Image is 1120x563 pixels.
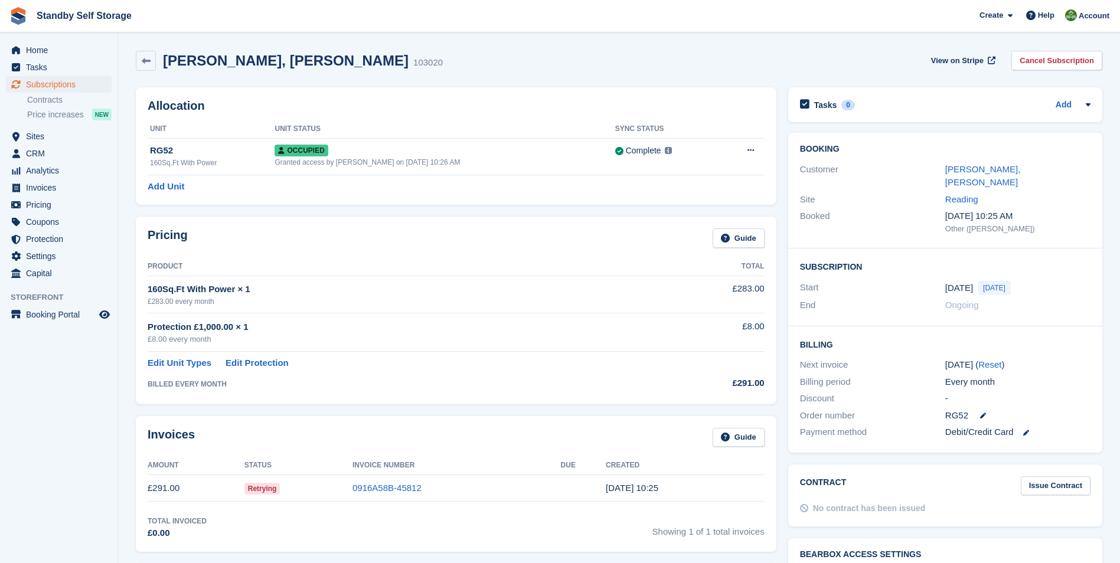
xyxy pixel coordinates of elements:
a: menu [6,306,112,323]
span: Settings [26,248,97,264]
th: Status [244,456,352,475]
span: Protection [26,231,97,247]
th: Unit Status [275,120,615,139]
h2: Invoices [148,428,195,447]
a: Reading [945,194,978,204]
a: menu [6,248,112,264]
a: menu [6,128,112,145]
th: Invoice Number [352,456,561,475]
div: Order number [800,409,945,423]
div: Next invoice [800,358,945,372]
a: Add Unit [148,180,184,194]
div: - [945,392,1090,405]
div: RG52 [150,144,275,158]
td: £283.00 [650,276,764,313]
div: Protection £1,000.00 × 1 [148,320,650,334]
h2: Booking [800,145,1090,154]
span: Home [26,42,97,58]
h2: Contract [800,476,847,496]
time: 2025-08-22 09:25:43 UTC [606,483,658,493]
div: Complete [626,145,661,157]
th: Unit [148,120,275,139]
div: Billing period [800,375,945,389]
div: [DATE] 10:25 AM [945,210,1090,223]
span: CRM [26,145,97,162]
div: Debit/Credit Card [945,425,1090,439]
div: BILLED EVERY MONTH [148,379,650,389]
a: menu [6,197,112,213]
span: Invoices [26,179,97,196]
div: Booked [800,210,945,234]
span: Booking Portal [26,306,97,323]
div: £8.00 every month [148,333,650,345]
a: menu [6,179,112,196]
a: menu [6,214,112,230]
a: Reset [978,359,1001,369]
td: £8.00 [650,313,764,352]
span: Storefront [11,292,117,303]
a: menu [6,145,112,162]
h2: BearBox Access Settings [800,550,1090,559]
a: Edit Unit Types [148,356,211,370]
div: End [800,299,945,312]
h2: Billing [800,338,1090,350]
span: Sites [26,128,97,145]
img: icon-info-grey-7440780725fd019a000dd9b08b2336e03edf1995a4989e88bcd33f0948082b44.svg [665,147,672,154]
div: 160Sq.Ft With Power × 1 [148,283,650,296]
a: View on Stripe [926,51,998,70]
th: Total [650,257,764,276]
div: £283.00 every month [148,296,650,307]
span: Coupons [26,214,97,230]
span: RG52 [945,409,968,423]
a: Add [1056,99,1072,112]
a: menu [6,42,112,58]
div: Total Invoiced [148,516,207,526]
a: Preview store [97,307,112,322]
span: Account [1079,10,1109,22]
div: Other ([PERSON_NAME]) [945,223,1090,235]
div: £291.00 [650,377,764,390]
div: Payment method [800,425,945,439]
span: Analytics [26,162,97,179]
a: 0916A58B-45812 [352,483,422,493]
a: menu [6,231,112,247]
a: Price increases NEW [27,108,112,121]
div: Every month [945,375,1090,389]
a: menu [6,59,112,76]
h2: Allocation [148,99,765,113]
a: menu [6,76,112,93]
div: 0 [841,100,855,110]
div: Granted access by [PERSON_NAME] on [DATE] 10:26 AM [275,157,615,168]
time: 2025-08-22 00:00:00 UTC [945,281,973,295]
a: Contracts [27,94,112,106]
td: £291.00 [148,475,244,502]
span: Tasks [26,59,97,76]
span: [DATE] [978,281,1011,295]
a: Standby Self Storage [32,6,136,25]
span: Capital [26,265,97,281]
span: Price increases [27,109,84,120]
span: Help [1038,9,1054,21]
div: 103020 [413,56,443,70]
a: Guide [713,228,765,248]
span: Subscriptions [26,76,97,93]
a: Issue Contract [1021,476,1090,496]
span: Pricing [26,197,97,213]
div: NEW [92,109,112,120]
span: Ongoing [945,300,979,310]
h2: [PERSON_NAME], [PERSON_NAME] [163,53,409,68]
div: Discount [800,392,945,405]
span: Create [979,9,1003,21]
span: Showing 1 of 1 total invoices [652,516,765,540]
a: Guide [713,428,765,447]
th: Sync Status [615,120,719,139]
div: 160Sq.Ft With Power [150,158,275,168]
th: Product [148,257,650,276]
a: Edit Protection [226,356,289,370]
div: [DATE] ( ) [945,358,1090,372]
h2: Pricing [148,228,188,248]
span: View on Stripe [931,55,984,67]
a: Cancel Subscription [1011,51,1102,70]
span: Retrying [244,483,280,495]
th: Created [606,456,765,475]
